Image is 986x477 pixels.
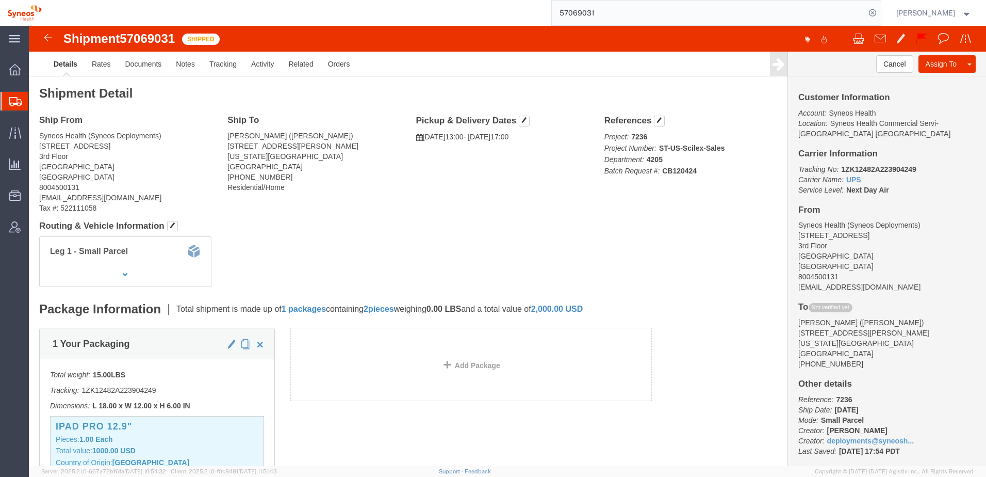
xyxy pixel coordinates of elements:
a: Feedback [465,468,491,474]
span: Client: 2025.21.0-f0c8481 [171,468,277,474]
button: [PERSON_NAME] [896,7,972,19]
span: Melissa Gallo [896,7,955,19]
span: Server: 2025.21.0-667a72bf6fa [41,468,166,474]
span: Copyright © [DATE]-[DATE] Agistix Inc., All Rights Reserved [815,467,974,476]
img: logo [7,5,42,21]
span: [DATE] 10:54:32 [124,468,166,474]
a: Support [439,468,465,474]
span: [DATE] 11:51:43 [238,468,277,474]
input: Search for shipment number, reference number [552,1,865,25]
iframe: FS Legacy Container [29,26,986,466]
